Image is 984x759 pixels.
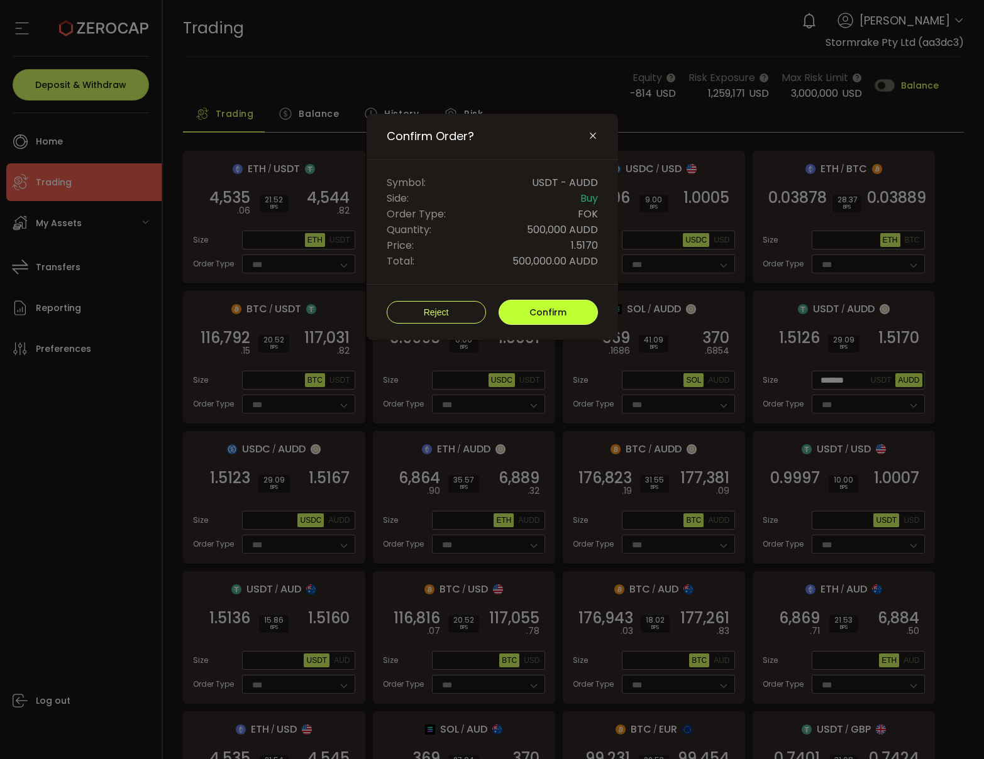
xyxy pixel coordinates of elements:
[532,175,598,190] span: USDT - AUDD
[387,301,486,324] button: Reject
[387,190,409,206] span: Side:
[387,253,414,269] span: Total:
[527,222,598,238] span: 500,000 AUDD
[571,238,598,253] span: 1.5170
[387,222,431,238] span: Quantity:
[387,129,474,144] span: Confirm Order?
[580,190,598,206] span: Buy
[387,175,426,190] span: Symbol:
[387,238,414,253] span: Price:
[834,623,984,759] iframe: Chat Widget
[367,114,618,340] div: Confirm Order?
[578,206,598,222] span: FOK
[387,206,446,222] span: Order Type:
[512,253,598,269] span: 500,000.00 AUDD
[499,300,598,325] button: Confirm
[424,307,449,317] span: Reject
[529,306,567,319] span: Confirm
[588,131,598,142] button: Close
